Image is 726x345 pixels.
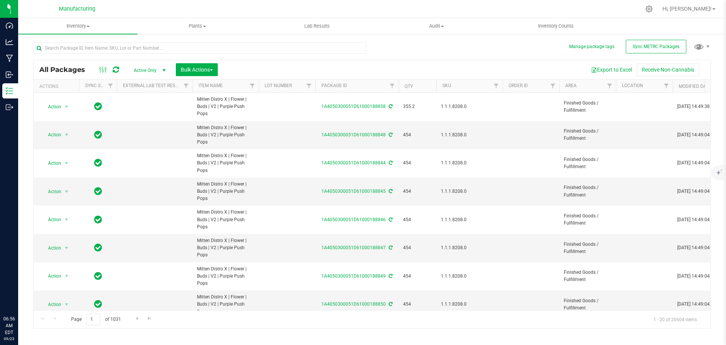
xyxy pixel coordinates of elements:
span: Plants [138,23,257,30]
p: 09/23 [3,336,15,342]
span: In Sync [94,130,102,140]
span: Action [41,158,62,169]
span: Audit [377,23,496,30]
span: Action [41,130,62,140]
inline-svg: Inbound [6,71,13,78]
span: select [62,158,71,169]
a: Go to the last page [144,314,155,324]
span: 454 [403,244,432,251]
inline-svg: Outbound [6,103,13,111]
a: Filter [303,80,315,92]
span: 1.1.1.8208.0 [441,131,498,139]
button: Sync METRC Packages [626,40,686,53]
a: Filter [246,80,259,92]
span: Mitten Distro X | Flower | Buds | V2 | Purple Push Pops [197,265,254,287]
span: 1.1.1.8208.0 [441,188,498,195]
a: Sync Status [85,83,114,88]
a: Lab Results [257,18,377,34]
span: Action [41,186,62,197]
a: Filter [547,80,559,92]
span: Sync from Compliance System [388,132,392,137]
a: 1A4050300051D61000188847 [321,245,386,250]
span: 454 [403,188,432,195]
a: SKU [442,83,451,88]
span: Sync from Compliance System [388,217,392,222]
span: select [62,243,71,253]
span: [DATE] 14:49:04 EDT [677,244,719,251]
span: 454 [403,159,432,167]
span: All Packages [39,66,93,74]
span: 1.1.1.8208.0 [441,103,498,110]
a: Order Id [509,83,528,88]
span: Finished Goods / Fulfillment [564,156,611,170]
p: 06:56 AM EDT [3,315,15,336]
span: 454 [403,131,432,139]
button: Manage package tags [569,44,614,50]
a: Qty [405,84,413,89]
span: Hi, [PERSON_NAME]! [662,6,712,12]
input: 1 [87,314,100,325]
a: 1A4050300051D61000188845 [321,189,386,194]
span: Page of 1031 [65,314,127,325]
div: Actions [39,84,76,89]
a: Filter [180,80,192,92]
span: Mitten Distro X | Flower | Buds | V2 | Purple Push Pops [197,124,254,146]
span: [DATE] 14:49:04 EDT [677,273,719,280]
inline-svg: Analytics [6,38,13,46]
span: 1.1.1.8208.0 [441,301,498,308]
span: 1.1.1.8208.0 [441,216,498,223]
a: Item Name [199,83,223,88]
span: Manufacturing [59,6,95,12]
span: Action [41,271,62,281]
span: [DATE] 14:49:04 EDT [677,159,719,167]
a: Go to the next page [132,314,143,324]
span: Sync from Compliance System [388,160,392,165]
a: 1A4050300051D61000188846 [321,217,386,222]
span: Sync from Compliance System [388,245,392,250]
span: Inventory Counts [528,23,584,30]
span: [DATE] 14:49:38 EDT [677,103,719,110]
a: Area [565,83,577,88]
span: 1.1.1.8208.0 [441,273,498,280]
a: Filter [490,80,503,92]
a: Location [622,83,643,88]
a: Filter [386,80,399,92]
a: Filter [603,80,616,92]
span: Inventory [18,23,138,30]
span: Finished Goods / Fulfillment [564,297,611,312]
span: Action [41,243,62,253]
span: Mitten Distro X | Flower | Buds | V2 | Purple Push Pops [197,293,254,315]
span: Finished Goods / Fulfillment [564,241,611,255]
iframe: Resource center [8,284,30,307]
a: Inventory Counts [496,18,616,34]
span: select [62,101,71,112]
div: Manage settings [644,5,654,12]
span: Finished Goods / Fulfillment [564,100,611,114]
a: Lot Number [265,83,292,88]
span: [DATE] 14:49:04 EDT [677,188,719,195]
span: Finished Goods / Fulfillment [564,128,611,142]
span: 355.2 [403,103,432,110]
span: In Sync [94,158,102,168]
span: Sync from Compliance System [388,273,392,279]
inline-svg: Manufacturing [6,55,13,62]
a: Filter [104,80,117,92]
span: In Sync [94,271,102,281]
a: Audit [377,18,496,34]
span: In Sync [94,299,102,309]
span: 454 [403,301,432,308]
span: Mitten Distro X | Flower | Buds | V2 | Purple Push Pops [197,209,254,231]
span: In Sync [94,214,102,225]
button: Bulk Actions [176,63,218,76]
span: Finished Goods / Fulfillment [564,212,611,227]
span: In Sync [94,101,102,112]
span: In Sync [94,186,102,197]
a: Inventory [18,18,138,34]
span: In Sync [94,242,102,253]
span: 1.1.1.8208.0 [441,244,498,251]
span: Mitten Distro X | Flower | Buds | V2 | Purple Push Pops [197,237,254,259]
span: [DATE] 14:49:04 EDT [677,131,719,139]
span: [DATE] 14:49:04 EDT [677,301,719,308]
span: 1.1.1.8208.0 [441,159,498,167]
span: Action [41,101,62,112]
